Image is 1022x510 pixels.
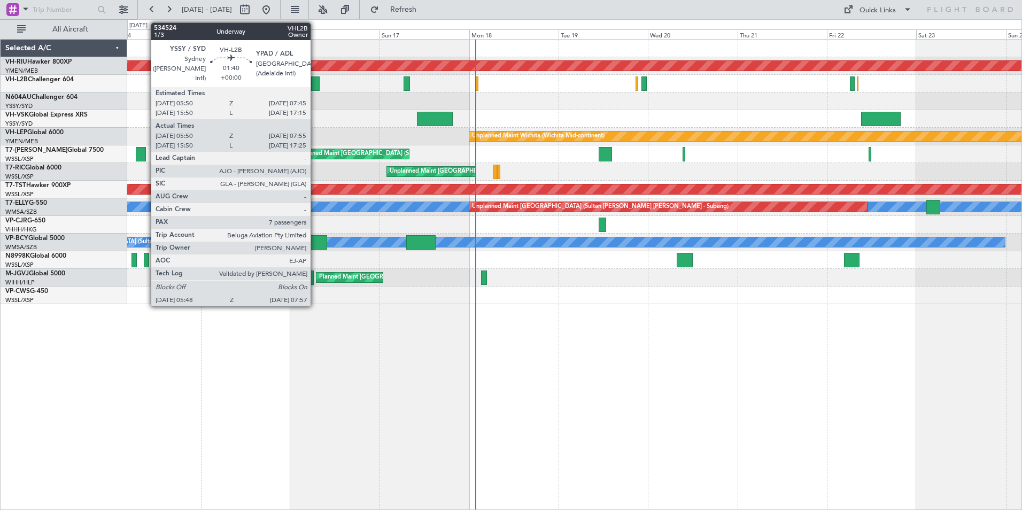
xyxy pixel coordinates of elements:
[5,120,33,128] a: YSSY/SYD
[472,199,729,215] div: Unplanned Maint [GEOGRAPHIC_DATA] (Sultan [PERSON_NAME] [PERSON_NAME] - Subang)
[5,208,37,216] a: WMSA/SZB
[5,112,88,118] a: VH-VSKGlobal Express XRS
[5,129,27,136] span: VH-LEP
[5,226,37,234] a: VHHH/HKG
[5,147,104,153] a: T7-[PERSON_NAME]Global 7500
[111,29,200,39] div: Thu 14
[5,279,35,287] a: WIHH/HLP
[5,165,25,171] span: T7-RIC
[28,26,113,33] span: All Aircraft
[5,94,78,101] a: N604AUChallenger 604
[290,29,380,39] div: Sat 16
[5,155,34,163] a: WSSL/XSP
[5,253,30,259] span: N8998K
[25,234,283,250] div: [PERSON_NAME] [GEOGRAPHIC_DATA] (Sultan [PERSON_NAME] [PERSON_NAME] - Subang)
[738,29,827,39] div: Thu 21
[5,218,45,224] a: VP-CJRG-650
[319,269,445,285] div: Planned Maint [GEOGRAPHIC_DATA] (Seletar)
[827,29,916,39] div: Fri 22
[5,271,65,277] a: M-JGVJGlobal 5000
[5,59,27,65] span: VH-RIU
[469,29,559,39] div: Mon 18
[5,218,27,224] span: VP-CJR
[5,190,34,198] a: WSSL/XSP
[5,261,34,269] a: WSSL/XSP
[472,128,605,144] div: Unplanned Maint Wichita (Wichita Mid-continent)
[5,165,61,171] a: T7-RICGlobal 6000
[5,253,66,259] a: N8998KGlobal 6000
[5,235,28,242] span: VP-BCY
[5,288,48,295] a: VP-CWSG-450
[5,296,34,304] a: WSSL/XSP
[838,1,917,18] button: Quick Links
[5,288,30,295] span: VP-CWS
[365,1,429,18] button: Refresh
[381,6,426,13] span: Refresh
[5,271,29,277] span: M-JGVJ
[916,29,1005,39] div: Sat 23
[182,5,232,14] span: [DATE] - [DATE]
[5,112,29,118] span: VH-VSK
[5,76,28,83] span: VH-L2B
[5,76,74,83] a: VH-L2BChallenger 604
[559,29,648,39] div: Tue 19
[201,29,290,39] div: Fri 15
[648,29,737,39] div: Wed 20
[5,147,67,153] span: T7-[PERSON_NAME]
[860,5,896,16] div: Quick Links
[380,29,469,39] div: Sun 17
[5,182,26,189] span: T7-TST
[5,102,33,110] a: YSSY/SYD
[300,146,426,162] div: Planned Maint [GEOGRAPHIC_DATA] (Seletar)
[5,243,37,251] a: WMSA/SZB
[5,129,64,136] a: VH-LEPGlobal 6000
[5,67,38,75] a: YMEN/MEB
[129,21,148,30] div: [DATE]
[390,164,523,180] div: Unplanned Maint [GEOGRAPHIC_DATA] (Seletar)
[5,173,34,181] a: WSSL/XSP
[5,137,38,145] a: YMEN/MEB
[5,94,32,101] span: N604AU
[12,21,116,38] button: All Aircraft
[5,182,71,189] a: T7-TSTHawker 900XP
[33,2,94,18] input: Trip Number
[5,200,29,206] span: T7-ELLY
[5,235,65,242] a: VP-BCYGlobal 5000
[5,200,47,206] a: T7-ELLYG-550
[5,59,72,65] a: VH-RIUHawker 800XP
